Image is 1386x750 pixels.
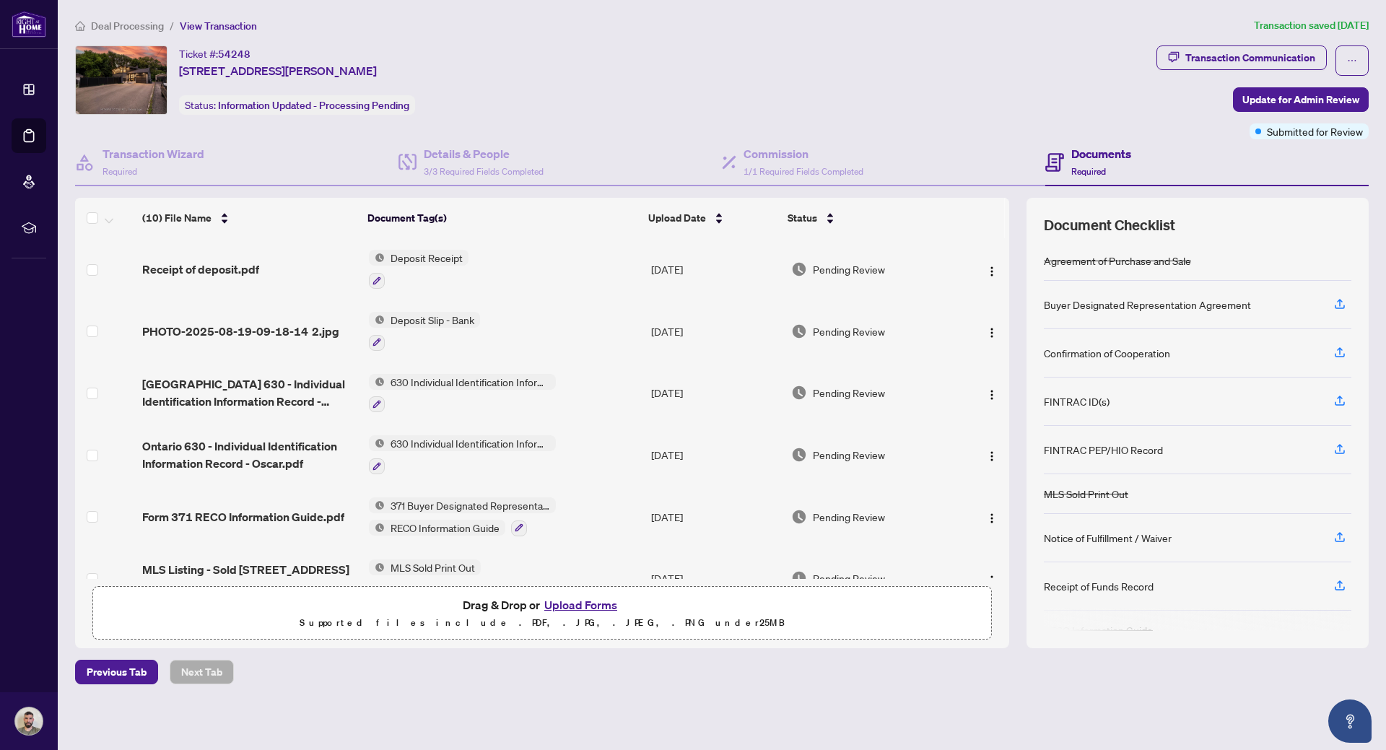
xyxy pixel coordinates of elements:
img: Status Icon [369,497,385,513]
img: Logo [986,389,998,401]
button: Upload Forms [540,596,622,614]
img: Status Icon [369,559,385,575]
div: Agreement of Purchase and Sale [1044,253,1191,269]
div: Notice of Fulfillment / Waiver [1044,530,1172,546]
img: Logo [986,327,998,339]
h4: Commission [744,145,863,162]
span: PHOTO-2025-08-19-09-18-14 2.jpg [142,323,339,340]
span: Pending Review [813,385,885,401]
img: Status Icon [369,250,385,266]
img: Logo [986,450,998,462]
span: Deposit Receipt [385,250,468,266]
span: 1/1 Required Fields Completed [744,166,863,177]
span: RECO Information Guide [385,520,505,536]
span: Deposit Slip - Bank [385,312,480,328]
div: Ticket #: [179,45,250,62]
td: [DATE] [645,300,785,362]
button: Next Tab [170,660,234,684]
span: Pending Review [813,509,885,525]
span: Deal Processing [91,19,164,32]
span: Pending Review [813,261,885,277]
button: Status Icon630 Individual Identification Information Record [369,374,556,413]
h4: Transaction Wizard [103,145,204,162]
button: Logo [980,505,1003,528]
span: ellipsis [1347,56,1357,66]
td: [DATE] [645,424,785,486]
article: Transaction saved [DATE] [1254,17,1369,34]
img: Status Icon [369,312,385,328]
img: Document Status [791,261,807,277]
img: Status Icon [369,520,385,536]
span: MLS Listing - Sold [STREET_ADDRESS][PERSON_NAME]pdf [142,561,357,596]
td: [DATE] [645,238,785,300]
button: Logo [980,381,1003,404]
th: Upload Date [642,198,782,238]
img: Document Status [791,570,807,586]
span: 54248 [218,48,250,61]
td: [DATE] [645,548,785,610]
img: Status Icon [369,435,385,451]
img: IMG-W12271733_1.jpg [76,46,167,114]
span: Pending Review [813,323,885,339]
th: (10) File Name [136,198,362,238]
button: Status Icon630 Individual Identification Information Record [369,435,556,474]
button: Logo [980,320,1003,343]
span: Pending Review [813,447,885,463]
img: Document Status [791,385,807,401]
span: (10) File Name [142,210,212,226]
img: Document Status [791,447,807,463]
span: 3/3 Required Fields Completed [424,166,544,177]
button: Logo [980,258,1003,281]
th: Document Tag(s) [362,198,643,238]
div: MLS Sold Print Out [1044,486,1128,502]
button: Status IconDeposit Receipt [369,250,468,289]
img: Document Status [791,509,807,525]
span: Required [1071,166,1106,177]
td: [DATE] [645,486,785,548]
span: Required [103,166,137,177]
div: Transaction Communication [1185,46,1315,69]
span: Pending Review [813,570,885,586]
div: Buyer Designated Representation Agreement [1044,297,1251,313]
span: 630 Individual Identification Information Record [385,374,556,390]
span: Form 371 RECO Information Guide.pdf [142,508,344,526]
span: Drag & Drop or [463,596,622,614]
span: [STREET_ADDRESS][PERSON_NAME] [179,62,377,79]
span: Upload Date [648,210,706,226]
div: Status: [179,95,415,115]
button: Open asap [1328,699,1372,743]
h4: Details & People [424,145,544,162]
img: logo [12,11,46,38]
span: Drag & Drop orUpload FormsSupported files include .PDF, .JPG, .JPEG, .PNG under25MB [93,587,991,640]
button: Logo [980,567,1003,590]
li: / [170,17,174,34]
div: Confirmation of Cooperation [1044,345,1170,361]
span: Information Updated - Processing Pending [218,99,409,112]
div: Receipt of Funds Record [1044,578,1154,594]
button: Update for Admin Review [1233,87,1369,112]
h4: Documents [1071,145,1131,162]
td: [DATE] [645,362,785,424]
span: Submitted for Review [1267,123,1363,139]
p: Supported files include .PDF, .JPG, .JPEG, .PNG under 25 MB [102,614,982,632]
th: Status [782,198,956,238]
span: [GEOGRAPHIC_DATA] 630 - Individual Identification Information Record - [PERSON_NAME].pdf [142,375,357,410]
span: Receipt of deposit.pdf [142,261,259,278]
span: Status [788,210,817,226]
img: Logo [986,575,998,586]
button: Status IconMLS Sold Print Out [369,559,481,598]
span: 371 Buyer Designated Representation Agreement - Authority for Purchase or Lease [385,497,556,513]
span: home [75,21,85,31]
button: Previous Tab [75,660,158,684]
span: Document Checklist [1044,215,1175,235]
span: Update for Admin Review [1242,88,1359,111]
span: Ontario 630 - Individual Identification Information Record - Oscar.pdf [142,437,357,472]
img: Profile Icon [15,707,43,735]
img: Logo [986,266,998,277]
button: Logo [980,443,1003,466]
span: 630 Individual Identification Information Record [385,435,556,451]
img: Logo [986,513,998,524]
button: Status Icon371 Buyer Designated Representation Agreement - Authority for Purchase or LeaseStatus ... [369,497,556,536]
img: Status Icon [369,374,385,390]
div: FINTRAC ID(s) [1044,393,1110,409]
